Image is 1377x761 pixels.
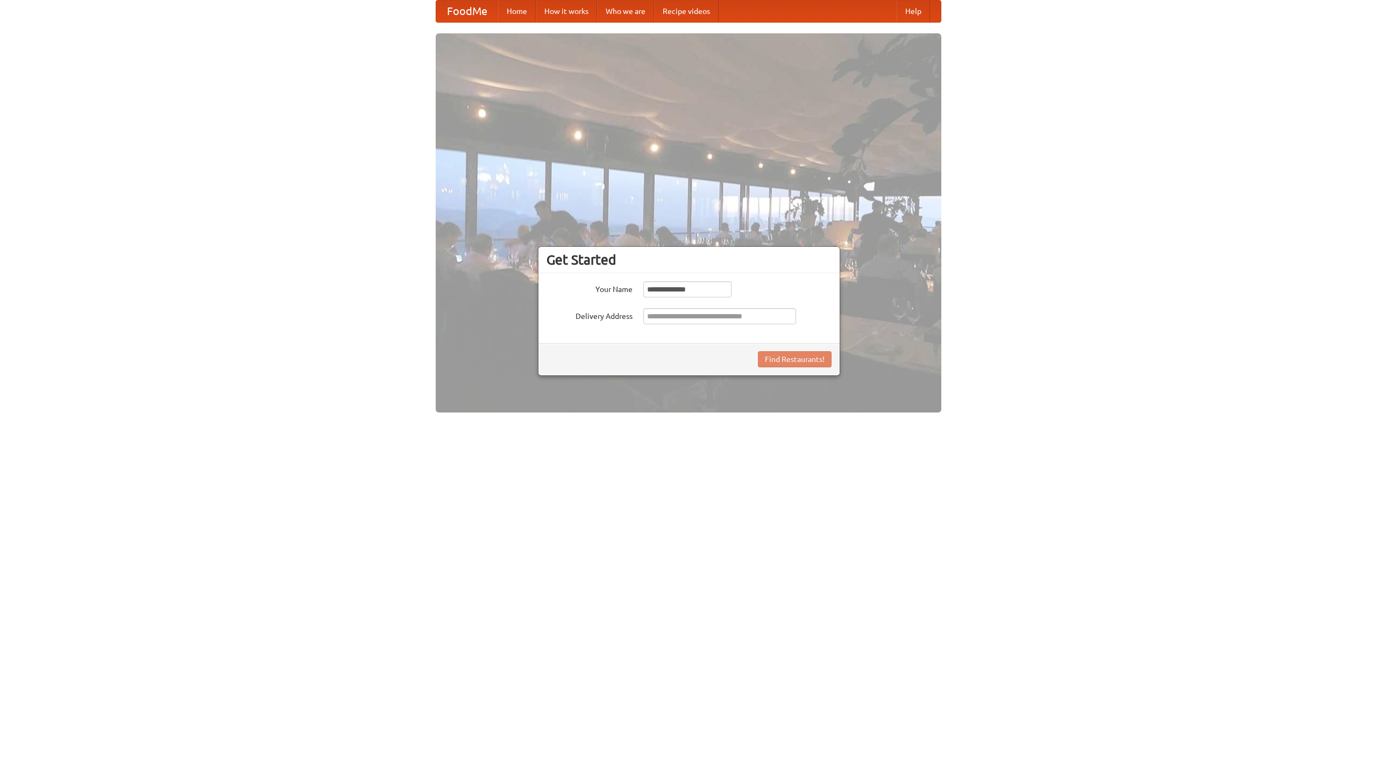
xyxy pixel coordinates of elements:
a: Help [897,1,930,22]
label: Delivery Address [546,308,633,322]
label: Your Name [546,281,633,295]
a: Who we are [597,1,654,22]
a: Recipe videos [654,1,719,22]
a: FoodMe [436,1,498,22]
h3: Get Started [546,252,832,268]
button: Find Restaurants! [758,351,832,367]
a: Home [498,1,536,22]
a: How it works [536,1,597,22]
